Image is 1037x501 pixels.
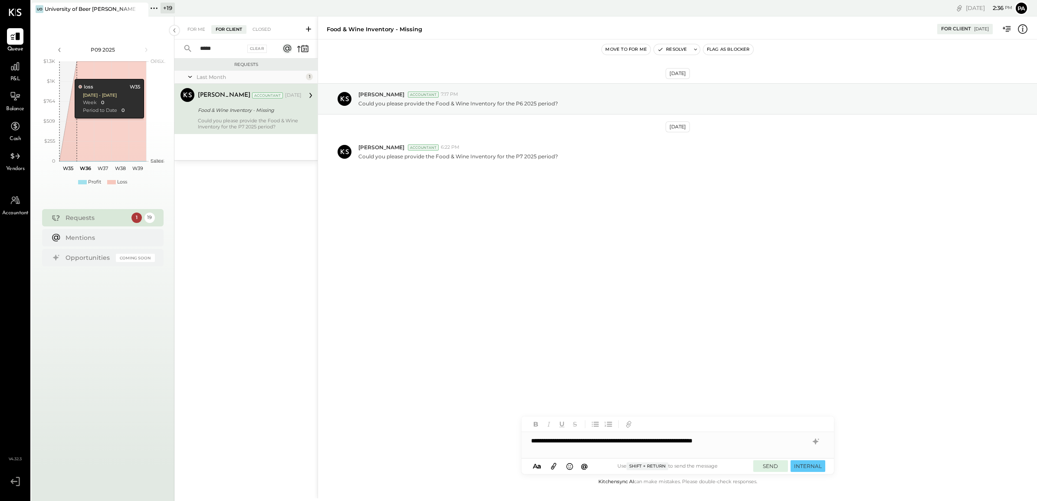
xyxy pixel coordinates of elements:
[590,419,601,430] button: Unordered List
[151,58,164,64] text: OPEX
[82,107,117,114] div: Period to Date
[306,73,313,80] div: 1
[6,105,24,113] span: Balance
[52,158,55,164] text: 0
[248,25,275,34] div: Closed
[2,210,29,217] span: Accountant
[0,28,30,53] a: Queue
[132,165,143,171] text: W39
[211,25,246,34] div: For Client
[121,107,124,114] div: 0
[66,46,140,53] div: P09 2025
[974,26,989,32] div: [DATE]
[358,144,404,151] span: [PERSON_NAME]
[10,75,20,83] span: P&L
[47,78,55,84] text: $1K
[131,213,142,223] div: 1
[179,62,313,68] div: Requests
[252,92,283,98] div: Accountant
[43,118,55,124] text: $509
[441,91,458,98] span: 7:17 PM
[151,158,164,164] text: Sales
[36,5,43,13] div: Uo
[66,233,151,242] div: Mentions
[358,91,404,98] span: [PERSON_NAME]
[591,462,745,470] div: Use to send the message
[578,461,591,472] button: @
[327,25,422,33] div: Food & Wine Inventory - Missing
[441,144,459,151] span: 6:22 PM
[0,118,30,143] a: Cash
[530,419,541,430] button: Bold
[129,84,140,91] div: W35
[78,84,93,91] div: loss
[753,460,788,472] button: SEND
[569,419,581,430] button: Strikethrough
[43,98,56,104] text: $764
[408,92,439,98] div: Accountant
[6,165,25,173] span: Vendors
[1014,1,1028,15] button: Pa
[0,192,30,217] a: Accountant
[63,165,73,171] text: W35
[115,165,125,171] text: W38
[703,44,753,55] button: Flag as Blocker
[955,3,964,13] div: copy link
[98,165,108,171] text: W37
[0,58,30,83] a: P&L
[537,462,541,470] span: a
[161,3,175,13] div: + 19
[966,4,1012,12] div: [DATE]
[80,165,91,171] text: W36
[285,92,302,99] div: [DATE]
[556,419,568,430] button: Underline
[10,135,21,143] span: Cash
[66,253,112,262] div: Opportunities
[198,91,250,100] div: [PERSON_NAME]
[791,460,825,472] button: INTERNAL
[44,138,55,144] text: $255
[408,144,439,151] div: Accountant
[198,118,302,130] div: Could you please provide the Food & Wine Inventory for the P7 2025 period?
[0,88,30,113] a: Balance
[82,92,116,98] div: [DATE] - [DATE]
[543,419,555,430] button: Italic
[247,45,267,53] div: Clear
[88,179,101,186] div: Profit
[117,179,127,186] div: Loss
[101,99,104,106] div: 0
[45,5,135,13] div: University of Beer [PERSON_NAME]
[627,462,668,470] span: Shift + Return
[941,26,971,33] div: For Client
[198,106,299,115] div: Food & Wine Inventory - Missing
[82,99,96,106] div: Week
[603,419,614,430] button: Ordered List
[183,25,210,34] div: For Me
[602,44,650,55] button: Move to for me
[623,419,634,430] button: Add URL
[666,121,690,132] div: [DATE]
[666,68,690,79] div: [DATE]
[197,73,304,81] div: Last Month
[43,58,55,64] text: $1.3K
[66,213,127,222] div: Requests
[358,153,558,160] p: Could you please provide the Food & Wine Inventory for the P7 2025 period?
[116,254,155,262] div: Coming Soon
[0,148,30,173] a: Vendors
[654,44,690,55] button: Resolve
[530,462,544,471] button: Aa
[7,46,23,53] span: Queue
[581,462,588,470] span: @
[144,213,155,223] div: 19
[358,100,558,107] p: Could you please provide the Food & Wine Inventory for the P6 2025 period?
